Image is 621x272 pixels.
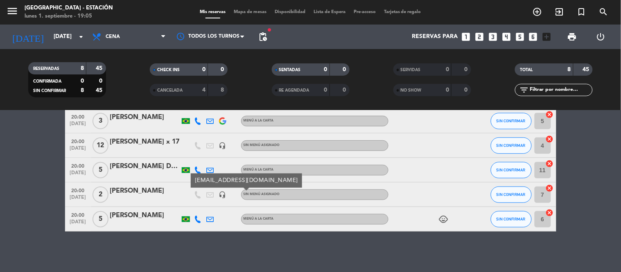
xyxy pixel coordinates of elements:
strong: 0 [202,67,205,72]
span: Sin menú asignado [244,193,280,196]
span: CHECK INS [157,68,180,72]
span: 5 [93,211,108,227]
span: SIN CONFIRMAR [33,89,66,93]
img: google-logo.png [219,117,226,125]
i: cancel [546,110,554,119]
div: [PERSON_NAME] DE [PERSON_NAME] [PERSON_NAME] [110,161,180,172]
span: SENTADAS [279,68,301,72]
span: Tarjetas de regalo [380,10,425,14]
span: MENÚ A LA CARTA [244,217,274,220]
strong: 8 [81,65,84,71]
i: turned_in_not [577,7,587,17]
span: SIN CONFIRMAR [497,168,526,172]
span: RESERVADAS [33,67,59,71]
button: SIN CONFIRMAR [491,162,532,178]
strong: 45 [96,88,104,93]
i: looks_two [474,31,485,42]
span: CONFIRMADA [33,79,61,83]
i: cancel [546,135,554,143]
input: Filtrar por nombre... [529,85,592,94]
div: [EMAIL_ADDRESS][DOMAIN_NAME] [191,173,302,188]
span: pending_actions [258,32,268,42]
strong: 0 [81,78,84,84]
i: headset_mic [219,142,226,149]
span: 12 [93,137,108,154]
strong: 0 [464,87,469,93]
i: add_circle_outline [533,7,542,17]
div: [GEOGRAPHIC_DATA] - Estación [25,4,113,12]
span: SIN CONFIRMAR [497,119,526,123]
strong: 0 [464,67,469,72]
div: [PERSON_NAME] [110,210,180,221]
strong: 0 [446,87,449,93]
span: SIN CONFIRMAR [497,217,526,221]
strong: 0 [324,67,327,72]
span: Lista de Espera [309,10,350,14]
i: cancel [546,209,554,217]
span: NO SHOW [401,88,422,92]
span: SIN CONFIRMAR [497,143,526,148]
strong: 0 [343,87,348,93]
span: Reservas para [412,34,458,40]
span: print [567,32,577,42]
span: 5 [93,162,108,178]
span: MENÚ A LA CARTA [244,168,274,171]
strong: 0 [324,87,327,93]
button: SIN CONFIRMAR [491,187,532,203]
i: looks_one [461,31,471,42]
i: arrow_drop_down [76,32,86,42]
strong: 0 [221,67,226,72]
span: RE AGENDADA [279,88,309,92]
span: Cena [106,34,120,40]
span: Mis reservas [196,10,230,14]
span: [DATE] [68,195,88,204]
i: [DATE] [6,28,50,46]
button: SIN CONFIRMAR [491,211,532,227]
div: [PERSON_NAME] [110,186,180,196]
strong: 45 [583,67,591,72]
strong: 0 [446,67,449,72]
span: 20:00 [68,210,88,219]
i: child_care [439,214,449,224]
span: 2 [93,187,108,203]
div: [PERSON_NAME] x 17 [110,137,180,147]
span: 20:00 [68,112,88,121]
span: 20:00 [68,161,88,170]
span: [DATE] [68,219,88,229]
strong: 0 [99,78,104,84]
strong: 45 [96,65,104,71]
div: [PERSON_NAME] [110,112,180,123]
span: 20:00 [68,136,88,146]
span: Sin menú asignado [244,144,280,147]
i: looks_4 [501,31,512,42]
i: looks_6 [528,31,539,42]
button: SIN CONFIRMAR [491,137,532,154]
span: SERVIDAS [401,68,421,72]
i: looks_5 [515,31,525,42]
i: search [599,7,609,17]
i: power_settings_new [596,32,605,42]
i: add_box [542,31,552,42]
strong: 8 [81,88,84,93]
i: headset_mic [219,191,226,198]
strong: 8 [568,67,571,72]
strong: 0 [343,67,348,72]
div: lunes 1. septiembre - 19:05 [25,12,113,20]
div: LOG OUT [587,25,615,49]
span: [DATE] [68,121,88,130]
span: TOTAL [520,68,533,72]
span: 20:00 [68,185,88,195]
i: cancel [546,184,554,192]
span: Disponibilidad [271,10,309,14]
span: 3 [93,113,108,129]
i: menu [6,5,18,17]
i: filter_list [519,85,529,95]
span: MENÚ A LA CARTA [244,119,274,122]
span: Mapa de mesas [230,10,271,14]
span: CANCELADA [157,88,183,92]
button: SIN CONFIRMAR [491,113,532,129]
button: menu [6,5,18,20]
i: exit_to_app [555,7,565,17]
span: [DATE] [68,170,88,180]
strong: 4 [202,87,205,93]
